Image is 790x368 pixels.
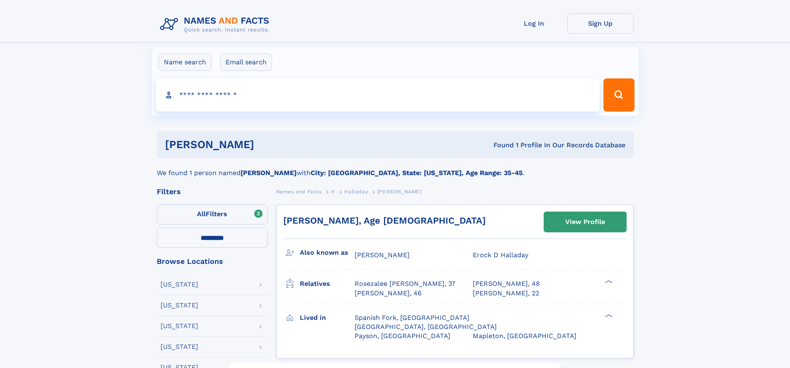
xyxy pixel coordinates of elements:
span: [PERSON_NAME] [355,251,410,259]
a: [PERSON_NAME], Age [DEMOGRAPHIC_DATA] [283,215,486,226]
div: We found 1 person named with . [157,158,634,178]
span: [PERSON_NAME] [377,189,422,195]
span: Payson, [GEOGRAPHIC_DATA] [355,332,450,340]
div: [US_STATE] [160,281,198,288]
a: Rosezalee [PERSON_NAME], 37 [355,279,455,288]
button: Search Button [603,78,634,112]
h3: Relatives [300,277,355,291]
a: Names and Facts [276,186,322,197]
span: All [197,210,206,218]
a: Sign Up [567,13,634,34]
div: ❯ [603,313,613,318]
label: Email search [220,54,272,71]
input: search input [156,78,600,112]
div: Browse Locations [157,258,268,265]
div: View Profile [565,212,605,232]
b: [PERSON_NAME] [241,169,297,177]
div: [US_STATE] [160,302,198,309]
div: ❯ [603,279,613,285]
a: [PERSON_NAME], 46 [355,289,422,298]
h1: [PERSON_NAME] [165,139,374,150]
div: [US_STATE] [160,323,198,329]
a: Log In [501,13,567,34]
span: Spanish Fork, [GEOGRAPHIC_DATA] [355,314,469,322]
h3: Lived in [300,311,355,325]
span: H [331,189,335,195]
div: Filters [157,188,268,195]
label: Name search [158,54,211,71]
img: Logo Names and Facts [157,13,276,36]
label: Filters [157,205,268,224]
a: [PERSON_NAME], 22 [473,289,539,298]
span: Erock D Halladay [473,251,528,259]
a: View Profile [544,212,626,232]
a: H [331,186,335,197]
div: Found 1 Profile In Our Records Database [374,141,625,150]
a: Halladay [344,186,368,197]
div: [US_STATE] [160,344,198,350]
h3: Also known as [300,246,355,260]
span: Halladay [344,189,368,195]
span: Mapleton, [GEOGRAPHIC_DATA] [473,332,576,340]
a: [PERSON_NAME], 48 [473,279,540,288]
b: City: [GEOGRAPHIC_DATA], State: [US_STATE], Age Range: 35-45 [311,169,523,177]
span: [GEOGRAPHIC_DATA], [GEOGRAPHIC_DATA] [355,323,497,331]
